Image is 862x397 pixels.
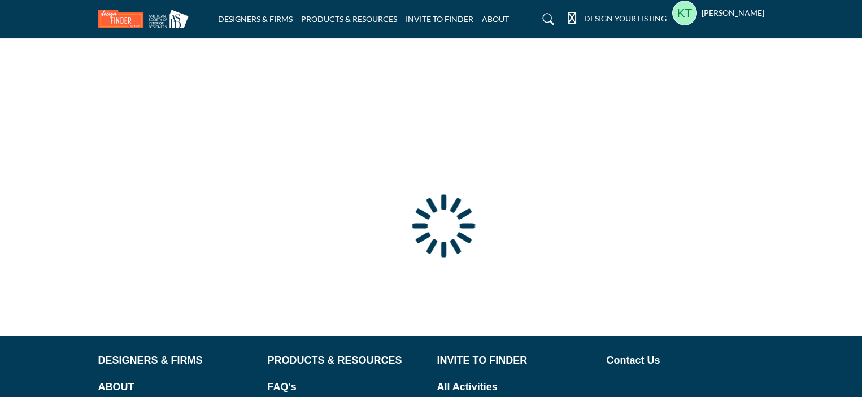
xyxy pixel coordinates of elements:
a: INVITE TO FINDER [406,14,473,24]
h5: DESIGN YOUR LISTING [584,14,667,24]
a: FAQ's [268,379,425,395]
div: DESIGN YOUR LISTING [568,12,667,26]
a: All Activities [437,379,595,395]
button: Show hide supplier dropdown [672,1,697,25]
img: Site Logo [98,10,194,28]
a: ABOUT [98,379,256,395]
a: DESIGNERS & FIRMS [218,14,293,24]
a: INVITE TO FINDER [437,353,595,368]
a: PRODUCTS & RESOURCES [301,14,397,24]
a: Contact Us [607,353,764,368]
a: ABOUT [482,14,509,24]
a: Search [532,10,561,28]
h5: [PERSON_NAME] [702,7,764,19]
a: PRODUCTS & RESOURCES [268,353,425,368]
a: DESIGNERS & FIRMS [98,353,256,368]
